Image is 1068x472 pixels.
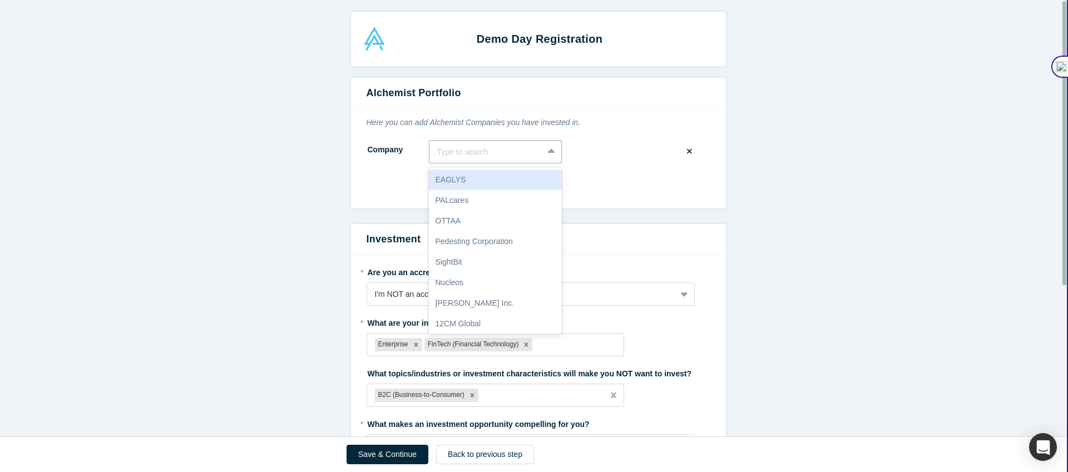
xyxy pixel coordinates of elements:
label: Company [367,140,429,160]
div: Remove B2C (Business-to-Consumer) [466,389,478,402]
div: Remove Enterprise [410,338,422,351]
h3: Investment [367,232,710,247]
label: What are your investment focus areas? [367,314,710,329]
button: Save & Continue [347,445,428,464]
div: Pedesting Corporation [429,231,562,252]
button: Back to previous step [436,445,534,464]
div: SightBit [429,252,562,272]
div: OTTAA [429,211,562,231]
label: What topics/industries or investment characteristics will make you NOT want to invest? [367,364,710,380]
div: I'm NOT an accredited investor [375,289,668,300]
div: PALcares [429,190,562,211]
div: FinTech (Financial Technology) [424,338,521,351]
img: Alchemist Accelerator Logo [363,27,386,51]
label: What makes an investment opportunity compelling for you? [367,415,710,430]
div: Remove FinTech (Financial Technology) [520,338,532,351]
div: EAGLYS [429,170,562,190]
h3: Alchemist Portfolio [367,86,710,101]
strong: Demo Day Registration [477,33,602,45]
div: Enterprise [375,338,410,351]
div: Nucleos [429,272,562,293]
p: Here you can add Alchemist Companies you have invested in. [367,117,710,128]
div: [PERSON_NAME] Inc. [429,293,562,314]
div: 12CM Global [429,314,562,334]
label: Are you an accredited investor? [367,263,710,279]
div: B2C (Business-to-Consumer) [375,389,466,402]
